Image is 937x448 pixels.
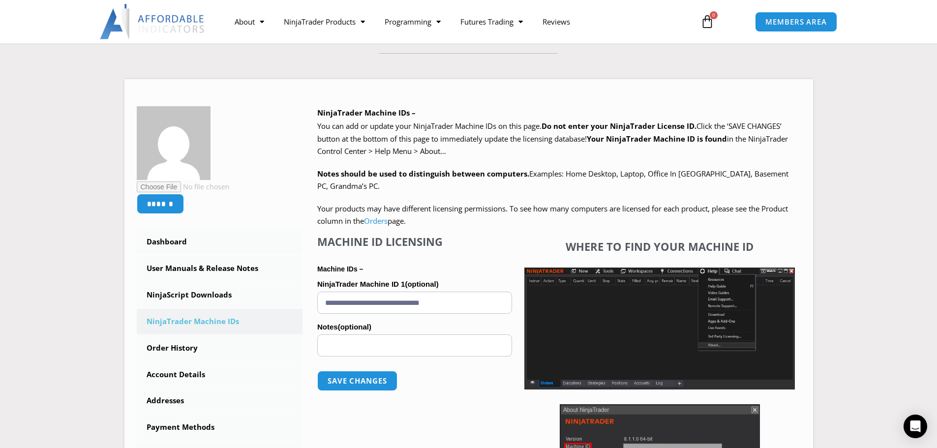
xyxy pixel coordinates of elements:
[364,216,388,226] a: Orders
[755,12,837,32] a: MEMBERS AREA
[317,320,512,334] label: Notes
[524,268,795,389] img: Screenshot 2025-01-17 1155544 | Affordable Indicators – NinjaTrader
[317,121,542,131] span: You can add or update your NinjaTrader Machine IDs on this page.
[542,121,696,131] b: Do not enter your NinjaTrader License ID.
[137,415,303,440] a: Payment Methods
[710,11,718,19] span: 0
[137,106,211,180] img: 2d15726d4e7f5eba2b76093f810bc9940952403073f327a657415bd8d6c6c98d
[533,10,580,33] a: Reviews
[137,229,303,255] a: Dashboard
[317,121,788,156] span: Click the ‘SAVE CHANGES’ button at the bottom of this page to immediately update the licensing da...
[137,362,303,388] a: Account Details
[317,169,788,191] span: Examples: Home Desktop, Laptop, Office In [GEOGRAPHIC_DATA], Basement PC, Grandma’s PC.
[317,277,512,292] label: NinjaTrader Machine ID 1
[137,388,303,414] a: Addresses
[765,18,827,26] span: MEMBERS AREA
[274,10,375,33] a: NinjaTrader Products
[317,371,397,391] button: Save changes
[317,169,529,179] strong: Notes should be used to distinguish between computers.
[451,10,533,33] a: Futures Trading
[904,415,927,438] div: Open Intercom Messenger
[317,235,512,248] h4: Machine ID Licensing
[524,240,795,253] h4: Where to find your Machine ID
[587,134,727,144] strong: Your NinjaTrader Machine ID is found
[225,10,689,33] nav: Menu
[686,7,729,36] a: 0
[225,10,274,33] a: About
[317,108,416,118] b: NinjaTrader Machine IDs –
[317,265,363,273] strong: Machine IDs –
[137,256,303,281] a: User Manuals & Release Notes
[338,323,371,331] span: (optional)
[137,335,303,361] a: Order History
[317,204,788,226] span: Your products may have different licensing permissions. To see how many computers are licensed fo...
[137,282,303,308] a: NinjaScript Downloads
[100,4,206,39] img: LogoAI | Affordable Indicators – NinjaTrader
[137,309,303,334] a: NinjaTrader Machine IDs
[405,280,438,288] span: (optional)
[375,10,451,33] a: Programming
